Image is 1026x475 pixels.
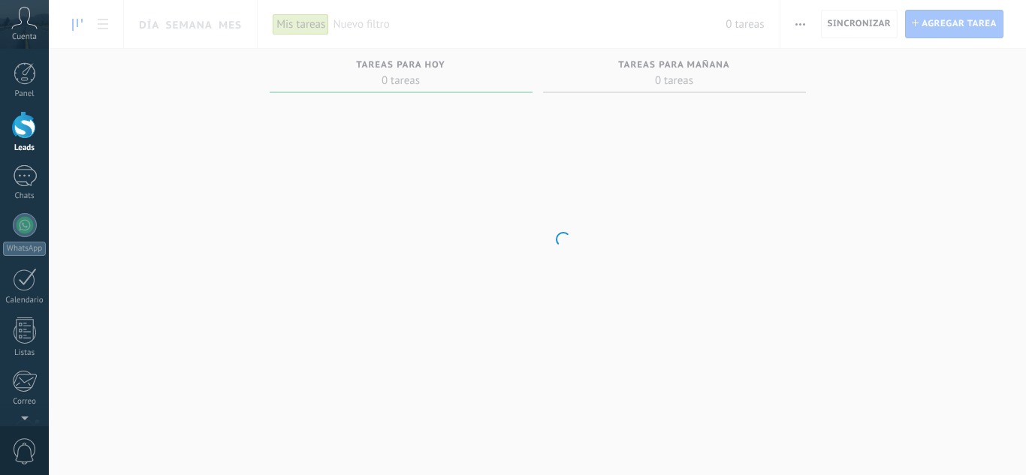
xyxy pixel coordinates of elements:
[3,242,46,256] div: WhatsApp
[3,191,47,201] div: Chats
[3,143,47,153] div: Leads
[3,348,47,358] div: Listas
[3,397,47,407] div: Correo
[12,32,37,42] span: Cuenta
[3,296,47,305] div: Calendario
[3,89,47,99] div: Panel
